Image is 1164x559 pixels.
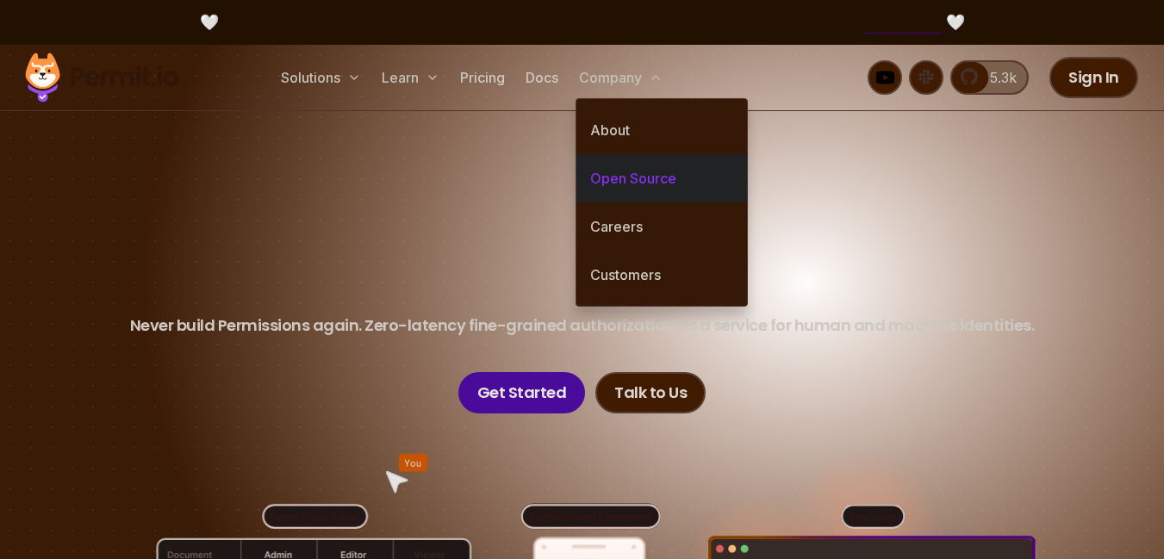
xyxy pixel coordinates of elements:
a: 5.3k [950,60,1029,95]
a: Customers [576,251,747,299]
a: Docs [519,60,565,95]
button: Solutions [274,60,368,95]
a: Sign In [1049,57,1138,98]
a: About [576,106,747,154]
a: Get Started [458,372,586,413]
a: Careers [576,202,747,251]
span: 5.3k [980,67,1017,88]
button: Company [572,60,669,95]
a: Try it here [864,11,942,34]
span: Permissions for The AI Era [254,213,911,289]
button: Learn [375,60,446,95]
div: 🤍 🤍 [41,10,1123,34]
img: Permit logo [17,48,186,107]
p: Never build Permissions again. Zero-latency fine-grained authorization as a service for human and... [130,314,1035,338]
a: Pricing [453,60,512,95]
a: Talk to Us [595,372,706,413]
a: Open Source [576,154,747,202]
span: [DOMAIN_NAME] - Permit's New Platform for Enterprise-Grade AI Agent Security | [223,11,942,34]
